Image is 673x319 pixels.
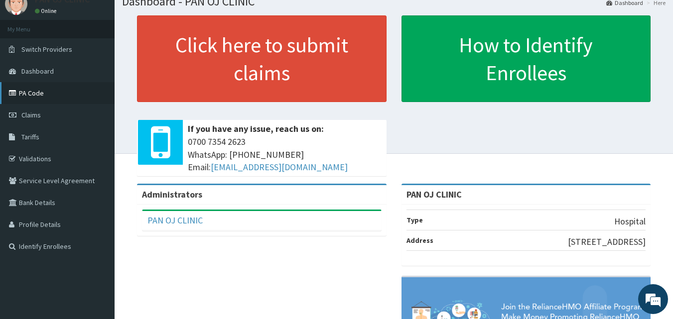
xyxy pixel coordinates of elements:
p: [STREET_ADDRESS] [568,235,646,248]
b: Address [406,236,433,245]
b: Administrators [142,189,202,200]
a: Click here to submit claims [137,15,387,102]
b: Type [406,215,423,224]
textarea: Type your message and hit 'Enter' [5,213,190,248]
span: Tariffs [21,132,39,141]
a: How to Identify Enrollees [402,15,651,102]
div: Chat with us now [52,56,167,69]
span: 0700 7354 2623 WhatsApp: [PHONE_NUMBER] Email: [188,135,382,174]
a: Online [35,7,59,14]
a: PAN OJ CLINIC [147,214,203,226]
a: [EMAIL_ADDRESS][DOMAIN_NAME] [211,161,348,173]
span: Claims [21,110,41,119]
strong: PAN OJ CLINIC [406,189,462,200]
span: Dashboard [21,67,54,76]
img: d_794563401_company_1708531726252_794563401 [18,50,40,75]
span: We're online! [58,96,137,197]
span: Switch Providers [21,45,72,54]
div: Minimize live chat window [163,5,187,29]
p: Hospital [614,215,646,228]
b: If you have any issue, reach us on: [188,123,324,134]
